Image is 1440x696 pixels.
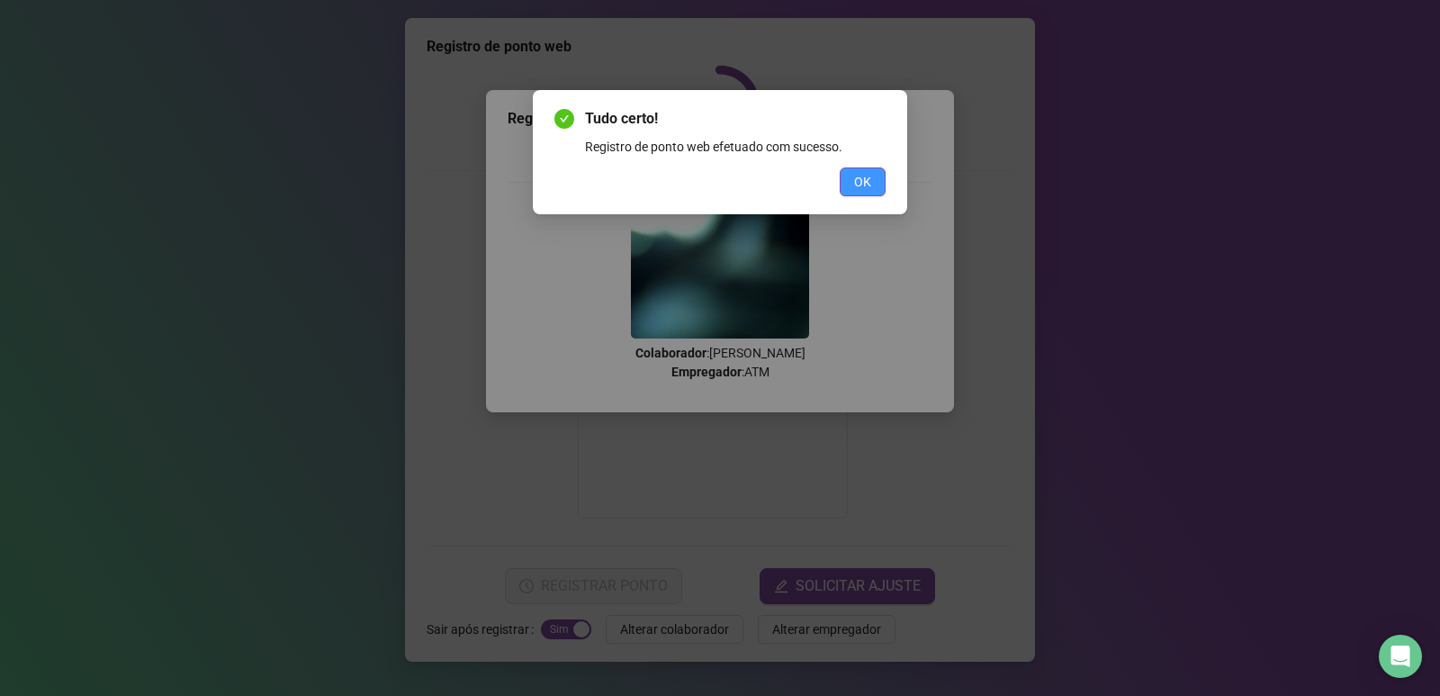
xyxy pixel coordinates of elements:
span: Tudo certo! [585,108,886,130]
span: check-circle [554,109,574,129]
button: OK [840,167,886,196]
div: Open Intercom Messenger [1379,635,1422,678]
span: OK [854,172,871,192]
div: Registro de ponto web efetuado com sucesso. [585,137,886,157]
